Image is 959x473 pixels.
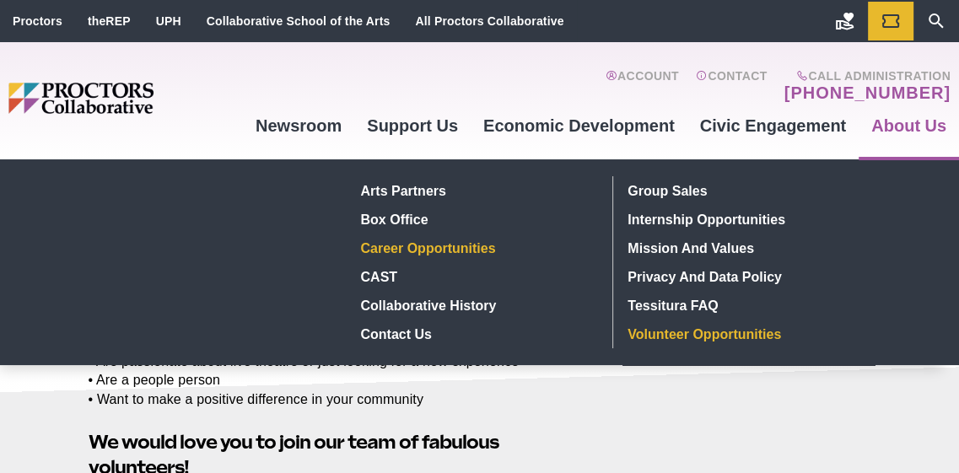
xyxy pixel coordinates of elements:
[354,205,600,234] a: Box Office
[207,14,391,28] a: Collaborative School of the Arts
[156,14,181,28] a: UPH
[779,69,951,83] span: Call Administration
[243,103,354,148] a: Newsroom
[354,234,600,262] a: Career Opportunities
[622,291,868,320] a: Tessitura FAQ
[89,334,585,408] p: • Are passionate about live theatre or just looking for a new experience • Are a people person • ...
[622,176,868,205] a: Group Sales
[354,176,600,205] a: Arts Partners
[354,103,471,148] a: Support Us
[471,103,687,148] a: Economic Development
[784,83,951,103] a: [PHONE_NUMBER]
[8,83,243,114] img: Proctors logo
[622,234,868,262] a: Mission and Values
[622,262,868,291] a: Privacy and Data Policy
[687,103,859,148] a: Civic Engagement
[913,2,959,40] a: Search
[696,69,768,103] a: Contact
[354,262,600,291] a: CAST
[606,69,679,103] a: Account
[622,205,868,234] a: Internship Opportunities
[622,320,868,348] a: Volunteer Opportunities
[859,103,959,148] a: About Us
[354,291,600,320] a: Collaborative History
[415,14,563,28] a: All Proctors Collaborative
[88,14,131,28] a: theREP
[354,320,600,348] a: Contact Us
[13,14,62,28] a: Proctors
